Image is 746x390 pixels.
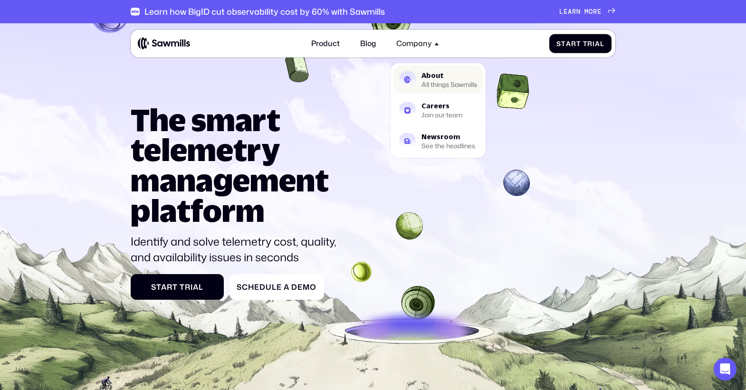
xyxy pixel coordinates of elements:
[391,33,444,53] div: Company
[310,283,316,292] span: o
[593,8,597,15] span: r
[156,283,162,292] span: t
[131,234,347,265] p: Identify and solve telemetry cost, quality, and availability issues in seconds
[556,39,561,47] span: S
[583,39,588,47] span: T
[559,8,564,15] span: L
[167,283,172,292] span: r
[242,283,248,292] span: c
[393,127,483,155] a: NewsroomSee the headlines
[144,7,385,17] div: Learn how BigID cut observability cost by 60% with Sawmills
[151,283,156,292] span: S
[589,8,593,15] span: o
[584,8,589,15] span: m
[131,274,224,300] a: StartTrial
[572,8,576,15] span: r
[230,274,324,300] a: ScheduleaDemo
[559,8,615,15] a: Learnmore
[393,66,483,94] a: AboutAll things Sawmills
[303,283,310,292] span: m
[272,283,277,292] span: l
[421,103,462,109] div: Careers
[284,283,289,292] span: a
[391,54,485,158] nav: Company
[259,283,266,292] span: d
[600,39,604,47] span: l
[254,283,259,292] span: e
[421,72,477,78] div: About
[393,96,483,124] a: CareersJoin our team
[237,283,242,292] span: S
[595,39,600,47] span: a
[571,39,576,47] span: r
[549,34,612,53] a: StartTrial
[576,39,581,47] span: t
[568,8,572,15] span: a
[421,143,475,149] div: See the headlines
[564,8,568,15] span: e
[597,8,602,15] span: e
[593,39,595,47] span: i
[172,283,178,292] span: t
[199,283,203,292] span: l
[576,8,581,15] span: n
[714,358,736,380] div: Open Intercom Messenger
[185,283,191,292] span: r
[561,39,566,47] span: t
[297,283,303,292] span: e
[266,283,272,292] span: u
[421,112,462,118] div: Join our team
[421,133,475,140] div: Newsroom
[566,39,571,47] span: a
[248,283,254,292] span: h
[193,283,199,292] span: a
[396,39,431,48] div: Company
[354,33,382,53] a: Blog
[421,81,477,87] div: All things Sawmills
[277,283,282,292] span: e
[131,105,347,225] h1: The smart telemetry management platform
[306,33,345,53] a: Product
[161,283,167,292] span: a
[180,283,185,292] span: T
[291,283,297,292] span: D
[191,283,193,292] span: i
[587,39,593,47] span: r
